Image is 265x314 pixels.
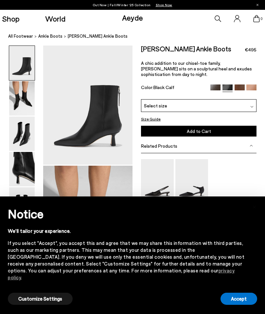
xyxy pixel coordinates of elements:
[9,117,35,151] img: Rowan Chiseled Ankle Boots - Image 3
[68,33,128,40] span: [PERSON_NAME] Ankle Boots
[245,46,256,53] span: €495
[253,15,260,22] a: 0
[9,187,35,222] img: Rowan Chiseled Ankle Boots - Image 5
[252,201,257,211] span: ×
[8,28,265,46] nav: breadcrumb
[8,240,247,281] div: If you select "Accept", you accept this and agree that we may share this information with third p...
[8,293,73,305] button: Customize Settings
[141,126,256,137] button: Add to Cart
[156,3,172,7] span: Navigate to /collections/new-in
[221,293,257,305] button: Accept
[2,15,20,23] a: Shop
[247,198,262,214] button: Close this notice
[9,46,35,80] img: Rowan Chiseled Ankle Boots - Image 1
[260,17,263,21] span: 0
[8,268,235,280] a: privacy policy
[9,81,35,116] img: Rowan Chiseled Ankle Boots - Image 2
[141,46,231,52] h2: [PERSON_NAME] Ankle Boots
[141,159,174,203] img: Catrina Slingback Pumps
[141,84,207,92] div: Color:
[93,2,172,8] p: Out Now | Fall/Winter ‘25 Collection
[9,152,35,186] img: Rowan Chiseled Ankle Boots - Image 4
[38,33,62,39] span: ankle boots
[38,33,62,40] a: ankle boots
[141,143,177,149] span: Related Products
[175,159,208,203] img: Tillie Ankle Strap Pumps
[141,60,252,77] span: A chic addition to our chisel-toe family, [PERSON_NAME] sits on a sculptural heel and exudes soph...
[153,84,174,90] span: Black Calf
[8,205,247,222] h2: Notice
[8,228,247,234] div: We'll tailor your experience.
[187,128,211,134] span: Add to Cart
[250,144,253,147] img: svg%3E
[8,33,33,40] a: All Footwear
[141,116,161,122] button: Size Guide
[45,15,65,23] a: World
[144,102,167,109] span: Select size
[250,105,254,108] img: svg%3E
[122,13,143,22] a: Aeyde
